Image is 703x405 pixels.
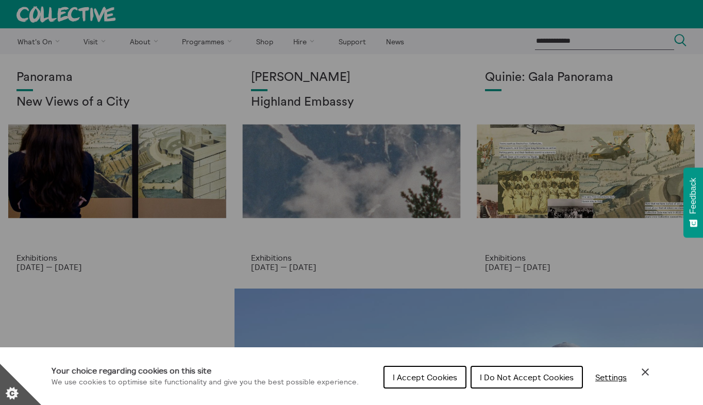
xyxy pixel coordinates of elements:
button: I Accept Cookies [383,366,466,389]
h1: Your choice regarding cookies on this site [52,364,359,377]
span: Settings [595,372,627,382]
button: I Do Not Accept Cookies [471,366,583,389]
span: I Do Not Accept Cookies [480,372,574,382]
button: Close Cookie Control [639,366,651,378]
span: I Accept Cookies [393,372,457,382]
button: Settings [587,367,635,387]
span: Feedback [689,178,698,214]
p: We use cookies to optimise site functionality and give you the best possible experience. [52,377,359,388]
button: Feedback - Show survey [683,167,703,238]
